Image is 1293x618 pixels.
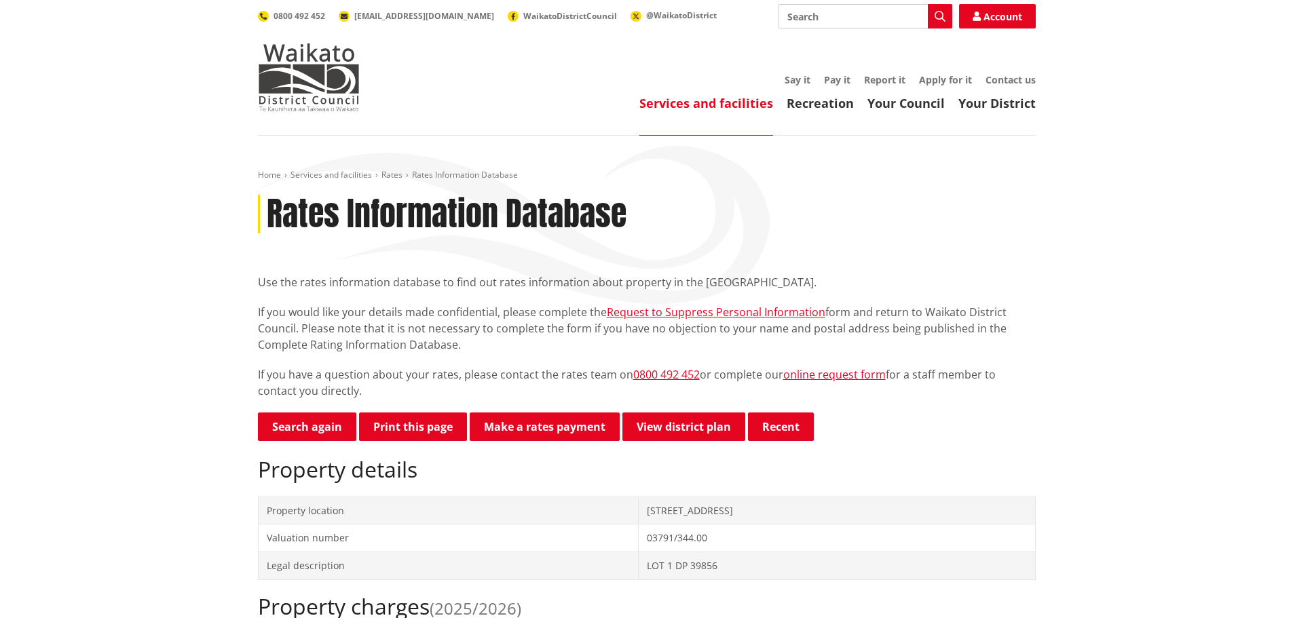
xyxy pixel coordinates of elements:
[258,304,1036,353] p: If you would like your details made confidential, please complete the form and return to Waikato ...
[824,73,850,86] a: Pay it
[867,95,945,111] a: Your Council
[958,95,1036,111] a: Your District
[639,524,1035,552] td: 03791/344.00
[470,412,620,441] a: Make a rates payment
[258,169,281,180] a: Home
[354,10,494,22] span: [EMAIL_ADDRESS][DOMAIN_NAME]
[339,10,494,22] a: [EMAIL_ADDRESS][DOMAIN_NAME]
[258,274,1036,290] p: Use the rates information database to find out rates information about property in the [GEOGRAPHI...
[258,497,639,524] td: Property location
[412,169,518,180] span: Rates Information Database
[291,169,372,180] a: Services and facilities
[919,73,972,86] a: Apply for it
[622,412,745,441] a: View district plan
[523,10,617,22] span: WaikatoDistrictCouncil
[864,73,905,86] a: Report it
[258,43,360,111] img: Waikato District Council - Te Kaunihera aa Takiwaa o Waikato
[258,552,639,579] td: Legal description
[959,4,1036,28] a: Account
[631,9,717,21] a: @WaikatoDistrict
[381,169,402,180] a: Rates
[258,457,1036,482] h2: Property details
[787,95,854,111] a: Recreation
[508,10,617,22] a: WaikatoDistrictCouncil
[258,412,356,441] a: Search again
[258,524,639,552] td: Valuation number
[258,366,1036,399] p: If you have a question about your rates, please contact the rates team on or complete our for a s...
[633,367,700,382] a: 0800 492 452
[783,367,886,382] a: online request form
[639,95,773,111] a: Services and facilities
[785,73,810,86] a: Say it
[258,170,1036,181] nav: breadcrumb
[748,412,814,441] button: Recent
[267,195,626,234] h1: Rates Information Database
[274,10,325,22] span: 0800 492 452
[639,497,1035,524] td: [STREET_ADDRESS]
[779,4,952,28] input: Search input
[607,305,825,320] a: Request to Suppress Personal Information
[986,73,1036,86] a: Contact us
[639,552,1035,579] td: LOT 1 DP 39856
[258,10,325,22] a: 0800 492 452
[359,412,467,441] button: Print this page
[646,9,717,21] span: @WaikatoDistrict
